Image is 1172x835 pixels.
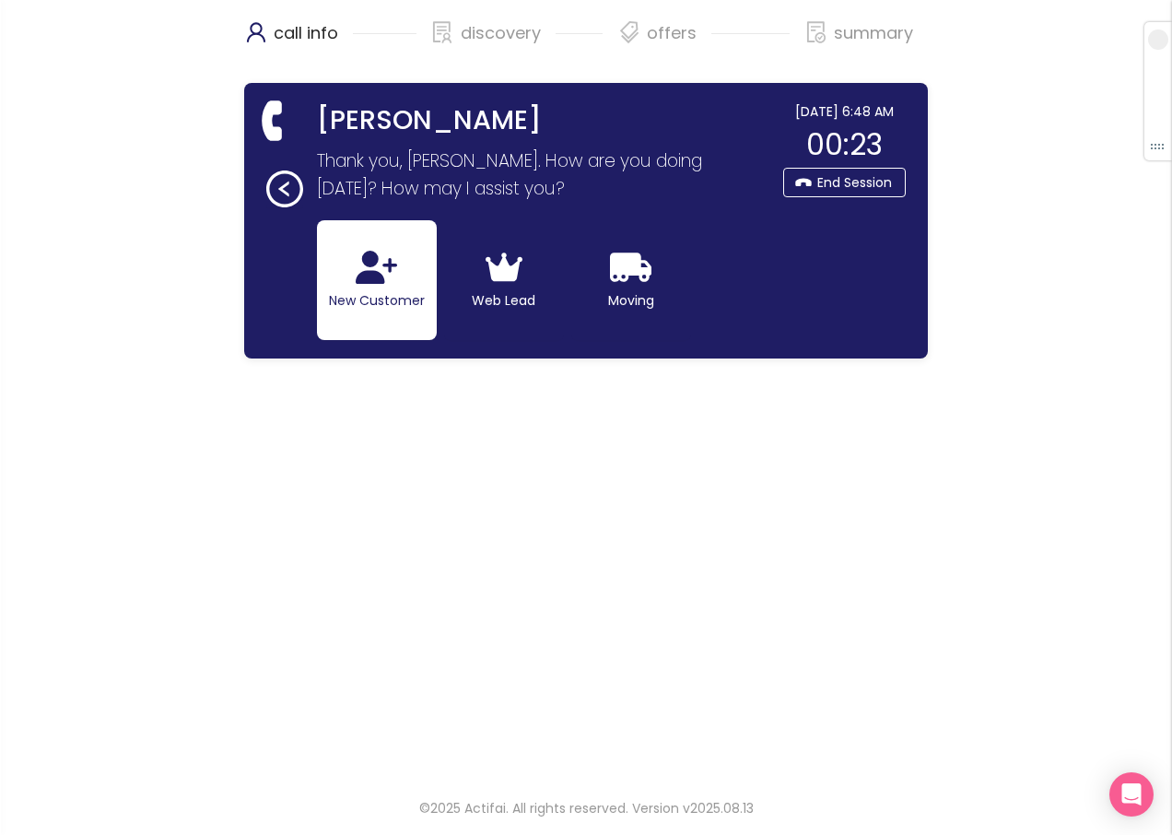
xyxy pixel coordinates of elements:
div: discovery [431,18,604,65]
p: Thank you, [PERSON_NAME]. How are you doing [DATE]? How may I assist you? [317,147,758,203]
button: New Customer [317,220,437,340]
div: Open Intercom Messenger [1109,772,1154,817]
strong: [PERSON_NAME] [317,101,542,140]
button: Web Lead [444,220,564,340]
div: offers [617,18,790,65]
p: call info [274,18,338,48]
p: discovery [461,18,541,48]
p: offers [647,18,697,48]
p: summary [834,18,913,48]
div: call info [244,18,416,65]
div: summary [804,18,913,65]
span: solution [431,21,453,43]
div: [DATE] 6:48 AM [783,101,906,122]
button: Moving [571,220,691,340]
span: tags [618,21,640,43]
button: End Session [783,168,906,197]
span: user [245,21,267,43]
span: phone [255,101,294,140]
div: 00:23 [783,122,906,168]
span: file-done [805,21,827,43]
